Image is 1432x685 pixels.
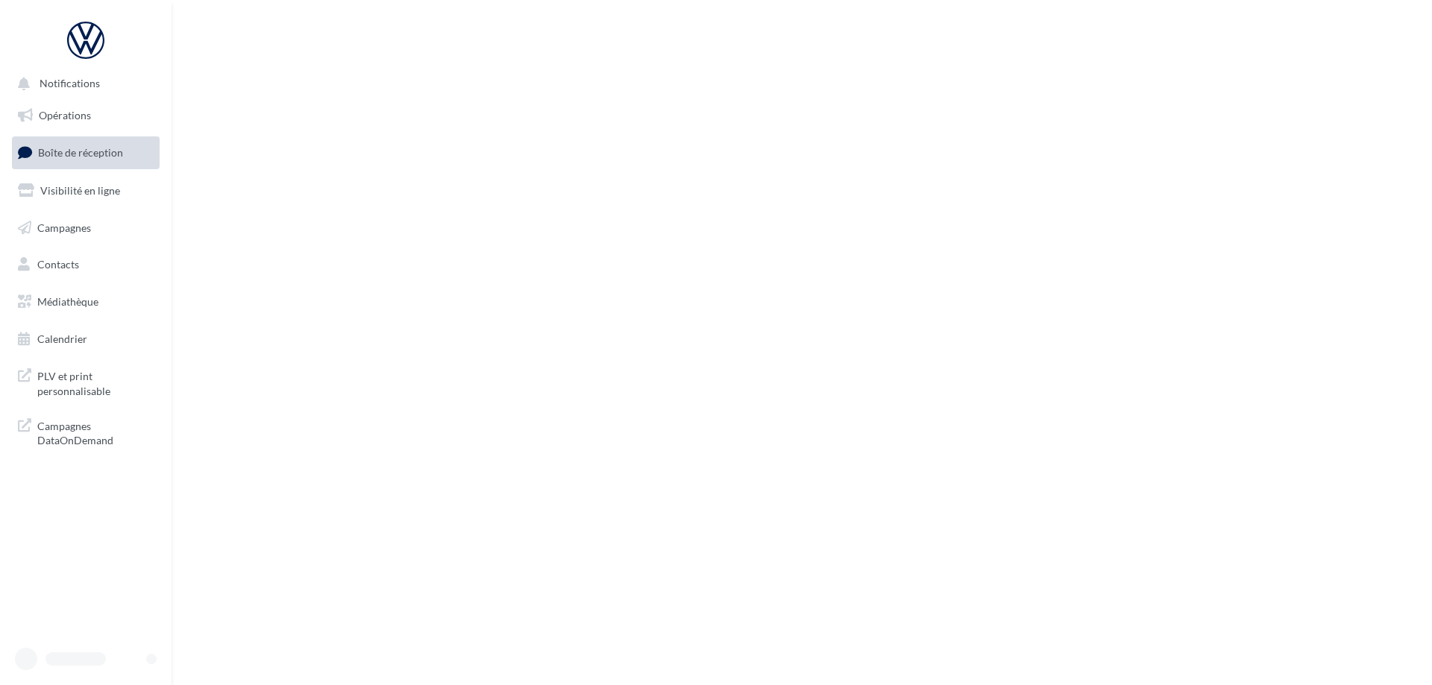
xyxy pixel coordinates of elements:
a: Contacts [9,249,163,280]
span: Opérations [39,109,91,121]
a: Médiathèque [9,286,163,318]
a: Visibilité en ligne [9,175,163,206]
a: Opérations [9,100,163,131]
span: Calendrier [37,332,87,345]
span: PLV et print personnalisable [37,366,154,398]
span: Boîte de réception [38,146,123,159]
span: Campagnes DataOnDemand [37,416,154,448]
span: Campagnes [37,221,91,233]
a: Campagnes DataOnDemand [9,410,163,454]
a: Calendrier [9,323,163,355]
a: Boîte de réception [9,136,163,168]
span: Notifications [40,78,100,90]
span: Contacts [37,258,79,271]
span: Visibilité en ligne [40,184,120,197]
a: Campagnes [9,212,163,244]
a: PLV et print personnalisable [9,360,163,404]
span: Médiathèque [37,295,98,308]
